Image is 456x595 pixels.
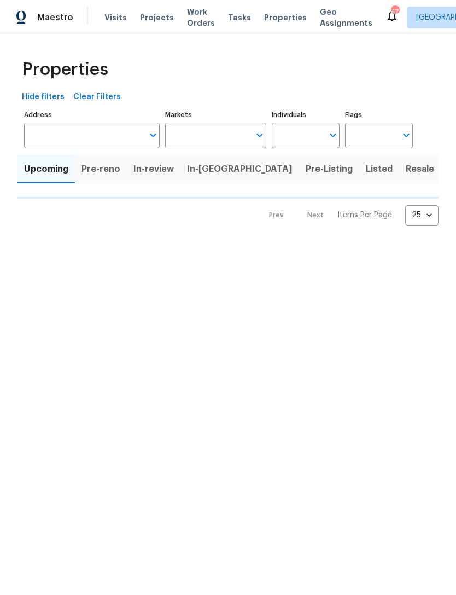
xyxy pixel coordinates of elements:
span: Clear Filters [73,90,121,104]
span: Visits [104,12,127,23]
span: In-review [133,161,174,177]
div: 47 [391,7,399,18]
span: Geo Assignments [320,7,372,28]
label: Flags [345,112,413,118]
span: Tasks [228,14,251,21]
span: Resale [406,161,434,177]
span: Upcoming [24,161,68,177]
p: Items Per Page [337,210,392,221]
span: Properties [22,64,108,75]
span: Listed [366,161,393,177]
span: Work Orders [187,7,215,28]
span: Hide filters [22,90,65,104]
button: Open [145,128,161,143]
span: In-[GEOGRAPHIC_DATA] [187,161,293,177]
span: Projects [140,12,174,23]
span: Properties [264,12,307,23]
span: Maestro [37,12,73,23]
button: Clear Filters [69,87,125,107]
label: Individuals [272,112,340,118]
button: Hide filters [17,87,69,107]
button: Open [399,128,414,143]
div: 25 [405,201,439,229]
button: Open [252,128,267,143]
span: Pre-Listing [306,161,353,177]
span: Pre-reno [81,161,120,177]
label: Markets [165,112,267,118]
nav: Pagination Navigation [259,205,439,226]
label: Address [24,112,160,118]
button: Open [325,128,341,143]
